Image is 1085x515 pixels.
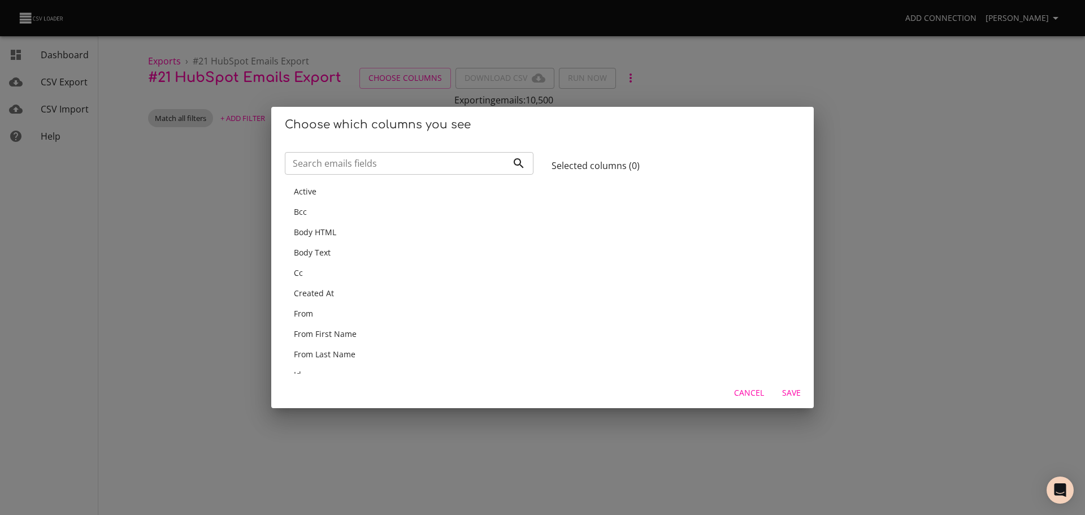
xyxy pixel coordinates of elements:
[730,383,769,404] button: Cancel
[1047,477,1074,504] div: Open Intercom Messenger
[294,267,303,278] span: Cc
[773,383,809,404] button: Save
[294,227,336,237] span: Body HTML
[285,263,533,283] div: Cc
[294,206,307,217] span: Bcc
[294,288,334,298] span: Created At
[294,247,331,258] span: Body Text
[294,186,316,197] span: Active
[778,386,805,400] span: Save
[285,283,533,304] div: Created At
[734,386,764,400] span: Cancel
[552,161,800,171] h6: Selected columns ( 0 )
[285,344,533,365] div: From Last Name
[285,304,533,324] div: From
[294,328,357,339] span: From First Name
[285,181,533,202] div: Active
[294,308,313,319] span: From
[285,365,533,385] div: Id
[285,116,800,134] h2: Choose which columns you see
[294,369,301,380] span: Id
[285,243,533,263] div: Body Text
[285,222,533,243] div: Body HTML
[294,349,355,360] span: From Last Name
[285,202,533,222] div: Bcc
[285,324,533,344] div: From First Name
